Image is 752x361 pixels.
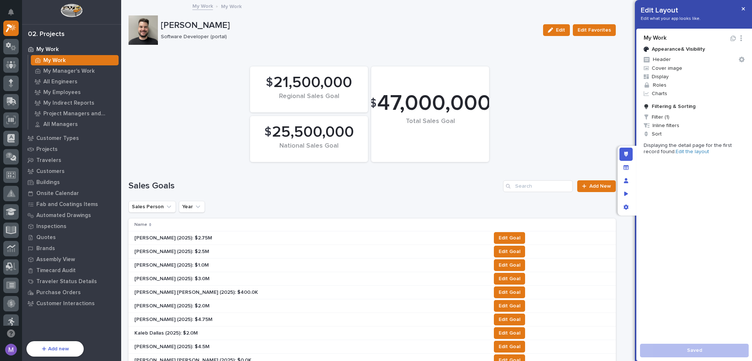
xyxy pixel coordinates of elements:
[499,247,520,256] span: Edit Goal
[377,90,491,117] span: 47,000,000
[494,259,525,271] button: Edit Goal
[134,221,147,229] p: Name
[134,288,260,296] p: [PERSON_NAME] [PERSON_NAME] (2025): $400.0K
[9,9,19,21] div: Notifications
[28,55,121,65] a: My Work
[494,232,525,244] button: Edit Goal
[7,29,134,41] p: Welcome 👋
[129,245,616,259] tr: [PERSON_NAME] (2025): $2.5M[PERSON_NAME] (2025): $2.5M Edit Goal
[619,161,633,174] div: Manage fields and data
[36,256,75,263] p: Assembly View
[22,133,121,144] a: Customer Types
[22,243,121,254] a: Brands
[28,30,65,39] div: 02. Projects
[272,123,354,141] span: 25,500,000
[7,176,13,182] div: 📖
[61,125,64,131] span: •
[36,157,61,164] p: Travelers
[641,89,748,98] span: Charts
[134,342,211,350] p: [PERSON_NAME] (2025): $4.5M
[619,174,633,187] div: Manage users
[36,234,56,241] p: Quotes
[641,55,748,64] button: Header
[23,125,59,131] span: [PERSON_NAME]
[125,84,134,93] button: Start new chat
[22,166,121,177] a: Customers
[129,299,616,313] tr: [PERSON_NAME] (2025): $2.0M[PERSON_NAME] (2025): $2.0M Edit Goal
[134,274,211,282] p: [PERSON_NAME] (2025): $3.0M
[43,173,97,186] a: 🔗Onboarding Call
[641,121,748,130] span: Inline filters
[369,97,376,111] span: $
[52,193,89,199] a: Powered byPylon
[36,168,65,175] p: Customers
[134,315,214,323] p: [PERSON_NAME] (2025): $4.75M
[589,184,611,189] span: Add New
[22,177,121,188] a: Buildings
[3,342,19,357] button: users-avatar
[3,326,19,341] button: Open support chat
[25,89,103,95] div: We're offline, we will be back soon!
[573,24,616,36] button: Edit Favorites
[499,315,520,324] span: Edit Goal
[25,82,120,89] div: Start new chat
[499,329,520,337] span: Edit Goal
[129,286,616,299] tr: [PERSON_NAME] [PERSON_NAME] (2025): $400.0K[PERSON_NAME] [PERSON_NAME] (2025): $400.0K Edit Goal
[494,273,525,285] button: Edit Goal
[499,302,520,310] span: Edit Goal
[644,142,745,155] p: Displaying the detail page for the first record found.
[129,326,616,340] tr: Kaleb Dallas (2025): $2.0MKaleb Dallas (2025): $2.0M Edit Goal
[22,188,121,199] a: Onsite Calendar
[22,232,121,243] a: Quotes
[43,57,66,64] p: My Work
[53,176,94,183] span: Onboarding Call
[36,289,81,296] p: Purchase Orders
[687,347,702,354] span: Saved
[28,87,121,97] a: My Employees
[43,100,94,107] p: My Indirect Reports
[15,126,21,131] img: 1736555164131-43832dd5-751b-4058-ba23-39d91318e5a0
[499,342,520,351] span: Edit Goal
[499,274,520,283] span: Edit Goal
[499,288,520,297] span: Edit Goal
[28,108,121,119] a: Project Managers and Engineers
[36,201,98,208] p: Fab and Coatings Items
[619,201,633,214] div: App settings
[494,314,525,325] button: Edit Goal
[7,118,19,130] img: Brittany
[28,98,121,108] a: My Indirect Reports
[264,125,271,139] span: $
[61,4,82,17] img: Workspace Logo
[7,41,134,53] p: How can we help?
[129,340,616,354] tr: [PERSON_NAME] (2025): $4.5M[PERSON_NAME] (2025): $4.5M Edit Goal
[266,76,273,90] span: $
[641,113,748,121] span: Filter (1)
[134,302,211,309] p: [PERSON_NAME] (2025): $2.0M
[129,272,616,286] tr: [PERSON_NAME] (2025): $3.0M[PERSON_NAME] (2025): $3.0M Edit Goal
[73,194,89,199] span: Pylon
[22,265,121,276] a: Timecard Audit
[36,245,55,252] p: Brands
[503,180,573,192] input: Search
[179,201,205,213] button: Year
[641,72,748,81] span: Display
[43,89,81,96] p: My Employees
[676,149,709,154] a: Edit the layout
[3,4,19,20] button: Notifications
[36,135,79,142] p: Customer Types
[221,2,242,10] p: My Work
[499,234,520,242] span: Edit Goal
[129,181,500,191] h1: Sales Goals
[494,327,525,339] button: Edit Goal
[578,26,611,35] span: Edit Favorites
[26,341,84,357] button: Add new
[36,179,60,186] p: Buildings
[274,73,352,92] span: 21,500,000
[641,81,748,89] span: Roles
[161,20,537,31] p: [PERSON_NAME]
[36,223,66,230] p: Inspections
[4,173,43,186] a: 📖Help Docs
[22,210,121,221] a: Automated Drawings
[28,119,121,129] a: All Managers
